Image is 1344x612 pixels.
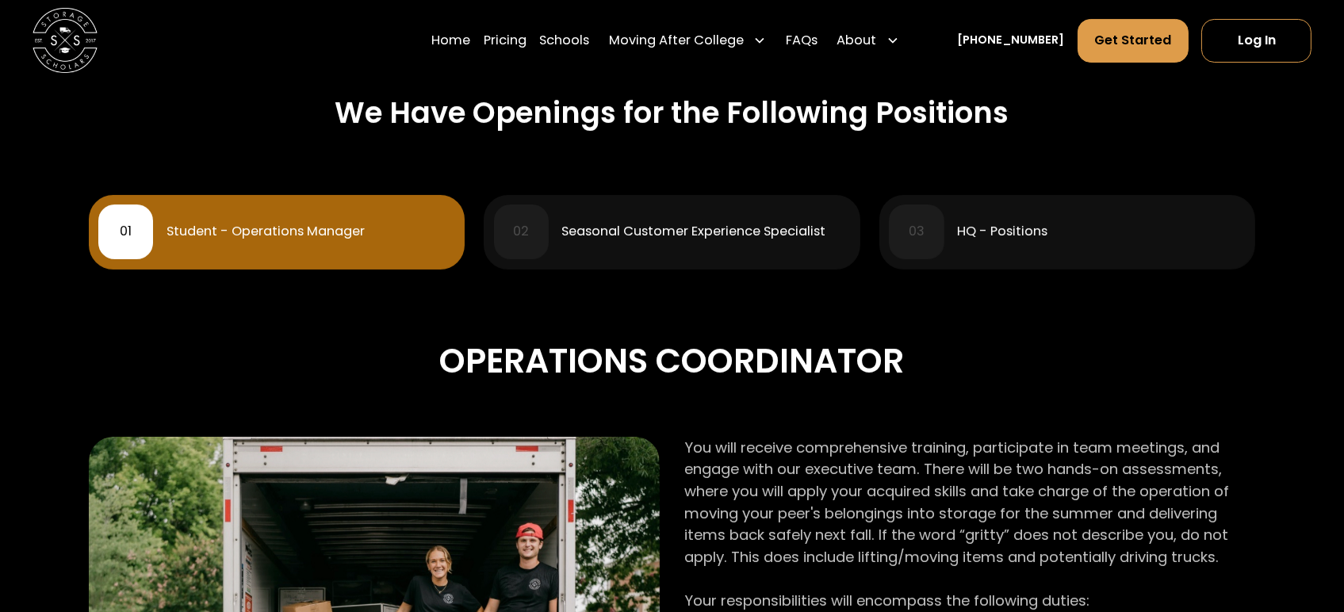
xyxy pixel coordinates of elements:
div: Seasonal Customer Experience Specialist [561,225,825,238]
a: Get Started [1078,19,1189,63]
a: FAQs [786,17,818,63]
a: Log In [1201,19,1311,63]
div: Moving After College [609,31,744,51]
div: About [837,31,876,51]
img: Storage Scholars main logo [33,8,98,73]
a: home [33,8,98,73]
div: Moving After College [603,17,773,63]
div: About [830,17,906,63]
div: HQ - Positions [957,225,1047,238]
a: Home [432,17,471,63]
a: [PHONE_NUMBER] [958,32,1065,48]
div: 02 [513,225,529,238]
div: Student - Operations Manager [167,225,365,238]
div: Operations Coordinator [89,334,1256,388]
div: 01 [120,225,132,238]
a: Schools [539,17,589,63]
h2: We Have Openings for the Following Positions [335,95,1009,130]
div: 03 [909,225,925,238]
a: Pricing [484,17,526,63]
